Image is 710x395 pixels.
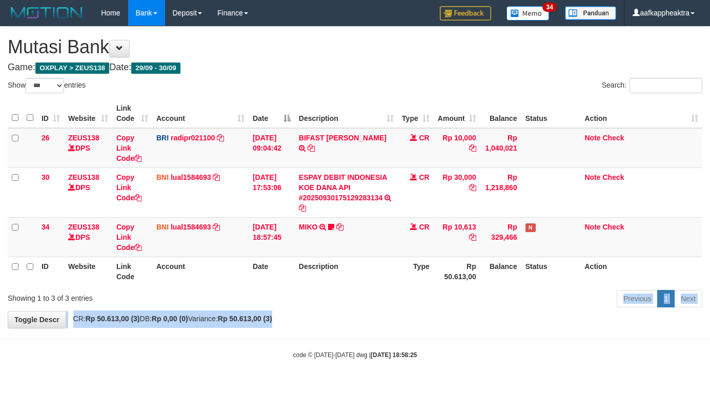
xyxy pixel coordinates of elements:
[152,315,188,323] strong: Rp 0,00 (0)
[64,217,112,257] td: DPS
[116,223,141,252] a: Copy Link Code
[8,63,702,73] h4: Game: Date:
[131,63,180,74] span: 29/09 - 30/09
[68,173,99,181] a: ZEUS138
[112,257,152,286] th: Link Code
[64,99,112,128] th: Website: activate to sort column ascending
[603,173,624,181] a: Check
[299,134,387,142] a: BIFAST [PERSON_NAME]
[64,257,112,286] th: Website
[506,6,550,20] img: Button%20Memo.svg
[249,128,295,168] td: [DATE] 09:04:42
[434,128,480,168] td: Rp 10,000
[249,99,295,128] th: Date: activate to sort column descending
[542,3,556,12] span: 34
[152,257,249,286] th: Account
[8,37,702,57] h1: Mutasi Bank
[584,223,600,231] a: Note
[213,173,220,181] a: Copy lual1584693 to clipboard
[419,173,430,181] span: CR
[249,217,295,257] td: [DATE] 18:57:45
[171,223,211,231] a: lual1584693
[299,173,387,202] a: ESPAY DEBIT INDONESIA KOE DANA API #20250930175129283134
[42,134,50,142] span: 26
[152,99,249,128] th: Account: activate to sort column ascending
[171,134,215,142] a: radipr021100
[469,233,476,241] a: Copy Rp 10,613 to clipboard
[602,78,702,93] label: Search:
[218,315,272,323] strong: Rp 50.613,00 (3)
[68,315,272,323] span: CR: DB: Variance:
[434,168,480,217] td: Rp 30,000
[336,223,343,231] a: Copy MIKO to clipboard
[480,99,521,128] th: Balance
[371,351,417,359] strong: [DATE] 18:58:25
[8,5,86,20] img: MOTION_logo.png
[299,204,306,212] a: Copy ESPAY DEBIT INDONESIA KOE DANA API #20250930175129283134 to clipboard
[440,6,491,20] img: Feedback.jpg
[434,99,480,128] th: Amount: activate to sort column ascending
[156,223,169,231] span: BNI
[580,257,702,286] th: Action
[617,290,658,307] a: Previous
[26,78,64,93] select: Showentries
[525,223,536,232] span: Has Note
[295,257,398,286] th: Description
[469,144,476,152] a: Copy Rp 10,000 to clipboard
[213,223,220,231] a: Copy lual1584693 to clipboard
[480,168,521,217] td: Rp 1,218,860
[299,223,318,231] a: MIKO
[217,134,224,142] a: Copy radipr021100 to clipboard
[308,144,315,152] a: Copy BIFAST ERIKA S PAUN to clipboard
[249,168,295,217] td: [DATE] 17:53:06
[419,134,430,142] span: CR
[68,223,99,231] a: ZEUS138
[434,257,480,286] th: Rp 50.613,00
[156,134,169,142] span: BRI
[521,99,581,128] th: Status
[156,173,169,181] span: BNI
[603,223,624,231] a: Check
[35,63,109,74] span: OXPLAY > ZEUS138
[398,99,434,128] th: Type: activate to sort column ascending
[293,351,417,359] small: code © [DATE]-[DATE] dwg |
[630,78,702,93] input: Search:
[37,99,64,128] th: ID: activate to sort column ascending
[480,217,521,257] td: Rp 329,466
[584,173,600,181] a: Note
[86,315,140,323] strong: Rp 50.613,00 (3)
[657,290,675,307] a: 1
[42,223,50,231] span: 34
[42,173,50,181] span: 30
[171,173,211,181] a: lual1584693
[64,128,112,168] td: DPS
[116,173,141,202] a: Copy Link Code
[8,78,86,93] label: Show entries
[8,289,288,303] div: Showing 1 to 3 of 3 entries
[480,128,521,168] td: Rp 1,040,021
[469,183,476,192] a: Copy Rp 30,000 to clipboard
[584,134,600,142] a: Note
[480,257,521,286] th: Balance
[580,99,702,128] th: Action: activate to sort column ascending
[521,257,581,286] th: Status
[8,311,66,328] a: Toggle Descr
[116,134,141,162] a: Copy Link Code
[419,223,430,231] span: CR
[565,6,616,20] img: panduan.png
[68,134,99,142] a: ZEUS138
[249,257,295,286] th: Date
[112,99,152,128] th: Link Code: activate to sort column ascending
[674,290,702,307] a: Next
[64,168,112,217] td: DPS
[37,257,64,286] th: ID
[603,134,624,142] a: Check
[398,257,434,286] th: Type
[295,99,398,128] th: Description: activate to sort column ascending
[434,217,480,257] td: Rp 10,613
